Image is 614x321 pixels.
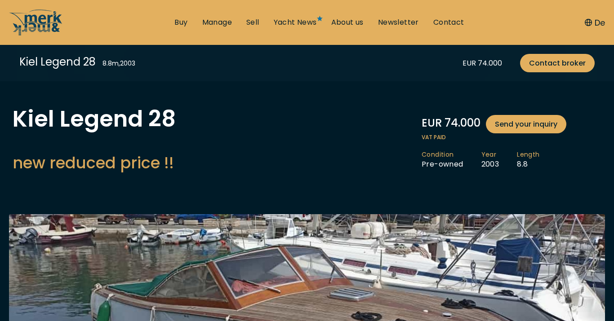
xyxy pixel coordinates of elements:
a: Newsletter [378,18,419,27]
a: Buy [174,18,187,27]
li: 2003 [481,150,517,169]
div: 8.8 m , 2003 [102,59,135,68]
button: De [585,17,605,29]
span: Contact broker [529,57,586,69]
a: Contact broker [520,54,595,72]
span: Condition [422,150,463,159]
li: 8.8 [517,150,557,169]
a: About us [331,18,364,27]
h2: new reduced price !! [13,152,176,174]
span: Length [517,150,539,159]
div: Kiel Legend 28 [19,54,96,70]
span: Year [481,150,499,159]
a: Send your inquiry [486,115,566,133]
h1: Kiel Legend 28 [13,108,176,130]
div: EUR 74.000 [422,115,601,133]
a: Yacht News [274,18,317,27]
a: Manage [202,18,232,27]
span: VAT paid [422,133,601,141]
span: Send your inquiry [495,119,557,130]
li: Pre-owned [422,150,481,169]
a: Sell [246,18,259,27]
div: EUR 74.000 [463,57,502,69]
a: Contact [433,18,464,27]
